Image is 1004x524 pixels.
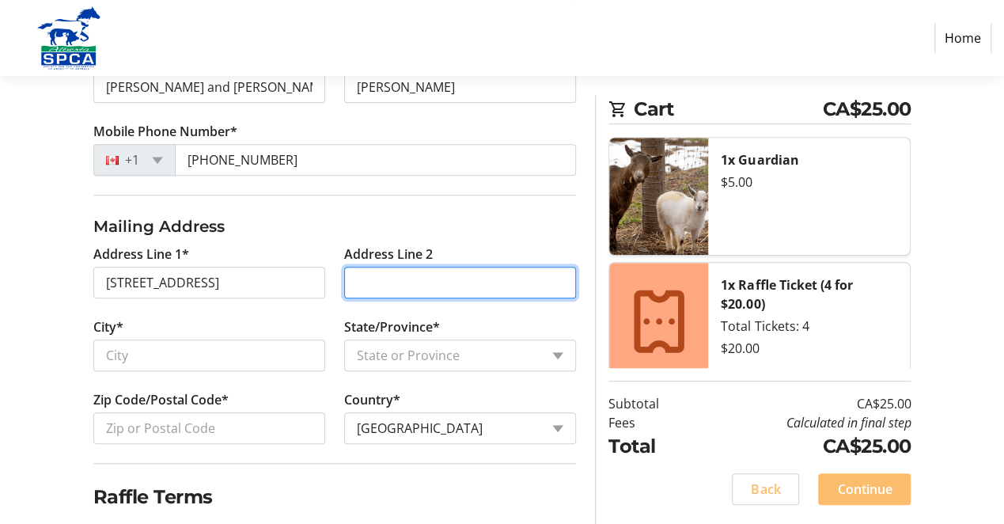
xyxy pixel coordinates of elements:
label: Zip Code/Postal Code* [93,390,229,409]
button: Continue [818,473,911,505]
td: Calculated in final step [695,413,911,432]
td: Fees [608,413,695,432]
td: Subtotal [608,394,695,413]
span: CA$25.00 [822,95,911,123]
label: Mobile Phone Number* [93,122,237,141]
strong: 1x Guardian [721,151,798,169]
h2: Raffle Terms [93,483,577,511]
td: Total [608,432,695,461]
td: CA$25.00 [695,394,911,413]
label: State/Province* [344,317,440,336]
input: (506) 234-5678 [175,144,577,176]
label: Country* [344,390,400,409]
div: Total Tickets: 4 [721,317,897,336]
img: Guardian [609,138,708,255]
label: Address Line 2 [344,245,433,264]
a: Home [934,23,991,53]
span: Back [751,480,780,499]
img: Alberta SPCA's Logo [13,6,125,70]
strong: 1x Raffle Ticket (4 for $20.00) [721,276,852,313]
label: City* [93,317,123,336]
label: Address Line 1* [93,245,189,264]
div: $20.00 [721,339,897,358]
button: Back [732,473,799,505]
input: Address [93,267,325,298]
td: CA$25.00 [695,432,911,461]
input: City [93,340,325,371]
span: Continue [837,480,892,499]
span: Cart [634,95,822,123]
h3: Mailing Address [93,215,577,238]
div: $5.00 [721,173,897,192]
input: Zip or Postal Code [93,412,325,444]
